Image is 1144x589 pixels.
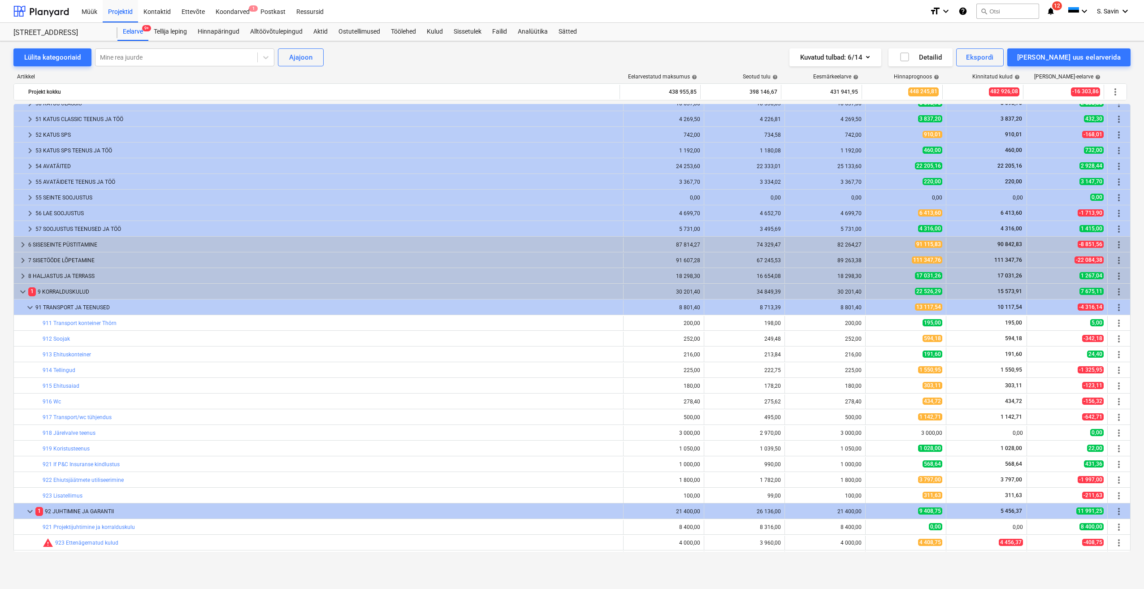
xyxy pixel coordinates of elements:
[43,320,117,326] a: 911 Transport konteiner Thörn
[487,23,512,41] div: Failid
[918,445,942,452] span: 1 028,00
[1004,492,1023,498] span: 311,63
[923,460,942,468] span: 568,64
[789,383,862,389] div: 180,00
[43,351,91,358] a: 913 Ehituskonteiner
[1017,52,1121,63] div: [PERSON_NAME] uus eelarverida
[1090,194,1104,201] span: 0,00
[1114,255,1124,266] span: Rohkem tegevusi
[35,191,620,205] div: 55 SEINTE SOOJUSTUS
[278,48,324,66] button: Ajajoon
[708,132,781,138] div: 734,58
[1079,272,1104,279] span: 1 267,04
[117,23,148,41] div: Eelarve
[627,320,700,326] div: 200,00
[1004,178,1023,185] span: 220,00
[789,304,862,311] div: 8 801,40
[708,163,781,169] div: 22 333,01
[1004,461,1023,467] span: 568,64
[1082,131,1104,138] span: -168,01
[1082,413,1104,420] span: -642,71
[708,179,781,185] div: 3 334,02
[708,257,781,264] div: 67 245,53
[771,74,778,80] span: help
[1079,288,1104,295] span: 7 675,11
[976,4,1039,19] button: Otsi
[1004,147,1023,153] span: 460,00
[1099,546,1144,589] iframe: Chat Widget
[1114,286,1124,297] span: Rohkem tegevusi
[1079,162,1104,169] span: 2 928,44
[1114,396,1124,407] span: Rohkem tegevusi
[918,366,942,373] span: 1 550,95
[690,74,697,80] span: help
[972,74,1020,80] div: Kinnitatud kulud
[1004,320,1023,326] span: 195,00
[708,304,781,311] div: 8 713,39
[997,304,1023,310] span: 10 117,54
[708,383,781,389] div: 178,20
[1000,225,1023,232] span: 4 316,00
[386,23,421,41] a: Töölehed
[918,225,942,232] span: 4 316,00
[1084,115,1104,122] span: 432,30
[789,226,862,232] div: 5 731,00
[624,85,697,99] div: 438 955,85
[1000,367,1023,373] span: 1 550,95
[789,116,862,122] div: 4 269,50
[43,414,112,420] a: 917 Transport/wc tühjendus
[708,367,781,373] div: 222,75
[25,302,35,313] span: keyboard_arrow_down
[35,159,620,173] div: 54 AVATÄITED
[789,320,862,326] div: 200,00
[13,48,91,66] button: Lülita kategooriaid
[993,257,1023,263] span: 111 347,76
[940,6,951,17] i: keyboard_arrow_down
[923,335,942,342] span: 594,18
[958,6,967,17] i: Abikeskus
[627,398,700,405] div: 278,40
[1114,443,1124,454] span: Rohkem tegevusi
[915,162,942,169] span: 22 205,16
[1114,130,1124,140] span: Rohkem tegevusi
[35,175,620,189] div: 55 AVATÄIDETE TEENUS JA TÖÖ
[1114,177,1124,187] span: Rohkem tegevusi
[789,446,862,452] div: 1 050,00
[789,461,862,468] div: 1 000,00
[1004,335,1023,342] span: 594,18
[1046,6,1055,17] i: notifications
[627,257,700,264] div: 91 607,28
[708,242,781,248] div: 74 329,47
[923,147,942,154] span: 460,00
[1114,490,1124,501] span: Rohkem tegevusi
[1114,208,1124,219] span: Rohkem tegevusi
[553,23,582,41] div: Sätted
[17,255,28,266] span: keyboard_arrow_right
[25,192,35,203] span: keyboard_arrow_right
[627,242,700,248] div: 87 814,27
[28,285,620,299] div: 9 KORRALDUSKULUD
[627,210,700,217] div: 4 699,70
[25,114,35,125] span: keyboard_arrow_right
[192,23,245,41] div: Hinnapäringud
[1114,224,1124,234] span: Rohkem tegevusi
[35,504,620,519] div: 92 JUHTIMINE JA GARANTII
[918,209,942,217] span: 6 413,60
[1004,351,1023,357] span: 191,60
[1082,382,1104,389] span: -123,11
[142,25,151,31] span: 9+
[980,8,988,15] span: search
[908,87,939,96] span: 448 245,81
[1004,131,1023,138] span: 910,01
[627,132,700,138] div: 742,00
[289,52,312,63] div: Ajajoon
[245,23,308,41] a: Alltöövõtulepingud
[997,163,1023,169] span: 22 205,16
[789,430,862,436] div: 3 000,00
[13,28,107,38] div: [STREET_ADDRESS]
[912,256,942,264] span: 111 347,76
[923,178,942,185] span: 220,00
[25,130,35,140] span: keyboard_arrow_right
